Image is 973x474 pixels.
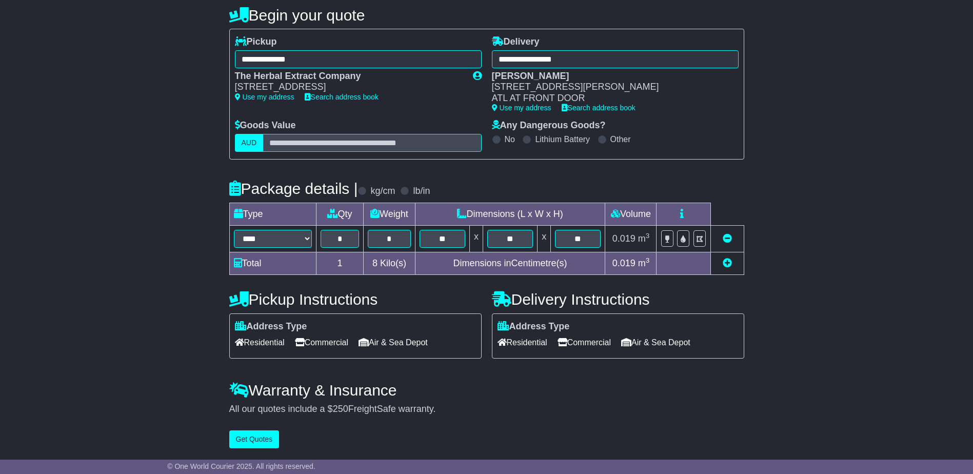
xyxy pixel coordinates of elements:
[372,258,378,268] span: 8
[492,120,606,131] label: Any Dangerous Goods?
[505,134,515,144] label: No
[295,334,348,350] span: Commercial
[167,462,315,470] span: © One World Courier 2025. All rights reserved.
[646,256,650,264] sup: 3
[492,291,744,308] h4: Delivery Instructions
[235,93,294,101] a: Use my address
[235,134,264,152] label: AUD
[229,430,280,448] button: Get Quotes
[605,203,657,225] td: Volume
[535,134,590,144] label: Lithium Battery
[562,104,636,112] a: Search address book
[492,82,728,93] div: [STREET_ADDRESS][PERSON_NAME]
[229,203,316,225] td: Type
[229,404,744,415] div: All our quotes include a $ FreightSafe warranty.
[538,225,551,252] td: x
[235,36,277,48] label: Pickup
[229,180,358,197] h4: Package details |
[492,71,728,82] div: [PERSON_NAME]
[364,252,415,274] td: Kilo(s)
[229,252,316,274] td: Total
[413,186,430,197] label: lb/in
[558,334,611,350] span: Commercial
[235,120,296,131] label: Goods Value
[235,82,463,93] div: [STREET_ADDRESS]
[333,404,348,414] span: 250
[498,334,547,350] span: Residential
[359,334,428,350] span: Air & Sea Depot
[305,93,379,101] a: Search address book
[646,232,650,240] sup: 3
[316,203,364,225] td: Qty
[235,334,285,350] span: Residential
[723,233,732,244] a: Remove this item
[638,233,650,244] span: m
[621,334,690,350] span: Air & Sea Depot
[229,382,744,399] h4: Warranty & Insurance
[492,36,540,48] label: Delivery
[316,252,364,274] td: 1
[229,7,744,24] h4: Begin your quote
[370,186,395,197] label: kg/cm
[638,258,650,268] span: m
[229,291,482,308] h4: Pickup Instructions
[469,225,483,252] td: x
[612,233,636,244] span: 0.019
[235,321,307,332] label: Address Type
[492,93,728,104] div: ATL AT FRONT DOOR
[723,258,732,268] a: Add new item
[498,321,570,332] label: Address Type
[612,258,636,268] span: 0.019
[415,252,605,274] td: Dimensions in Centimetre(s)
[235,71,463,82] div: The Herbal Extract Company
[364,203,415,225] td: Weight
[610,134,631,144] label: Other
[492,104,551,112] a: Use my address
[415,203,605,225] td: Dimensions (L x W x H)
